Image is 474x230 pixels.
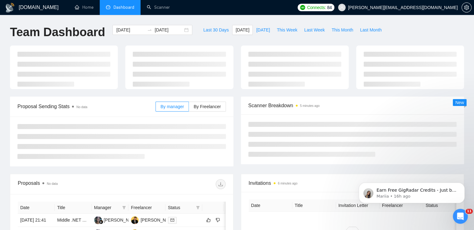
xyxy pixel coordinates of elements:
[200,25,232,35] button: Last 30 Days
[328,25,357,35] button: This Month
[453,209,468,224] iframe: Intercom live chat
[99,220,103,224] img: gigradar-bm.png
[94,204,120,211] span: Manager
[160,104,184,109] span: By manager
[57,218,101,223] a: Middle .NET developer
[55,214,91,227] td: Middle .NET developer
[277,26,297,33] span: This Week
[203,26,229,33] span: Last 30 Days
[155,26,183,33] input: End date
[248,102,457,109] span: Scanner Breakdown
[18,214,55,227] td: [DATE] 21:41
[194,104,221,109] span: By Freelancer
[5,3,15,13] img: logo
[92,202,128,214] th: Manager
[301,25,328,35] button: Last Week
[104,217,140,223] div: [PERSON_NAME]
[462,5,471,10] span: setting
[195,203,201,212] span: filter
[357,25,385,35] button: Last Month
[10,25,105,40] h1: Team Dashboard
[18,202,55,214] th: Date
[466,209,473,214] span: 11
[327,4,332,11] span: 84
[121,203,127,212] span: filter
[332,26,353,33] span: This Month
[307,4,326,11] span: Connects:
[122,206,126,209] span: filter
[340,5,344,10] span: user
[55,202,91,214] th: Title
[273,25,301,35] button: This Week
[236,26,249,33] span: [DATE]
[292,199,336,212] th: Title
[147,27,152,32] span: swap-right
[336,199,380,212] th: Invitation Letter
[253,25,273,35] button: [DATE]
[206,218,211,223] span: like
[256,26,270,33] span: [DATE]
[214,216,222,224] button: dislike
[232,25,253,35] button: [DATE]
[116,26,145,33] input: Start date
[304,26,325,33] span: Last Week
[170,218,174,222] span: mail
[349,170,474,213] iframe: Intercom notifications message
[75,5,93,10] a: homeHome
[462,2,472,12] button: setting
[128,202,165,214] th: Freelancer
[300,104,320,108] time: 5 minutes ago
[131,216,139,224] img: PP
[462,5,472,10] a: setting
[18,179,122,189] div: Proposals
[147,5,170,10] a: searchScanner
[216,218,220,223] span: dislike
[168,204,194,211] span: Status
[94,216,102,224] img: RS
[76,105,87,109] span: No data
[249,179,457,187] span: Invitations
[455,100,464,105] span: New
[205,216,212,224] button: like
[94,217,140,222] a: RS[PERSON_NAME]
[278,182,298,185] time: 6 minutes ago
[106,5,110,9] span: dashboard
[196,206,200,209] span: filter
[141,217,192,223] div: [PERSON_NAME] Punjabi
[249,199,292,212] th: Date
[147,27,152,32] span: to
[300,5,305,10] img: upwork-logo.png
[47,182,58,185] span: No data
[360,26,381,33] span: Last Month
[17,103,156,110] span: Proposal Sending Stats
[113,5,134,10] span: Dashboard
[131,217,192,222] a: PP[PERSON_NAME] Punjabi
